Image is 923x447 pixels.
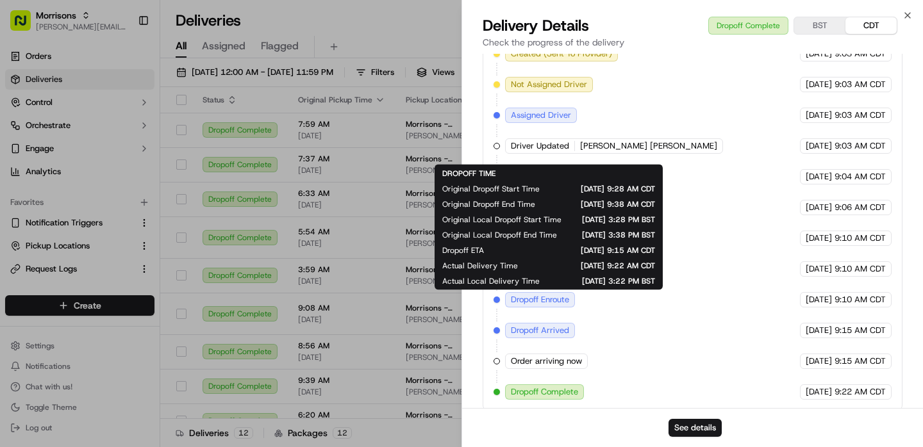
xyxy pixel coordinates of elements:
[806,263,832,275] span: [DATE]
[483,36,902,49] p: Check the progress of the delivery
[806,79,832,90] span: [DATE]
[806,386,832,398] span: [DATE]
[58,135,176,145] div: We're available if you need us!
[806,48,832,60] span: [DATE]
[806,140,832,152] span: [DATE]
[27,122,50,145] img: 4037041995827_4c49e92c6e3ed2e3ec13_72.png
[669,419,722,437] button: See details
[835,325,886,336] span: 9:15 AM CDT
[40,199,104,209] span: [PERSON_NAME]
[90,317,155,327] a: Powered byPylon
[442,245,484,256] span: Dropoff ETA
[442,276,540,286] span: Actual Local Delivery Time
[442,184,540,194] span: Original Dropoff Start Time
[442,215,561,225] span: Original Local Dropoff Start Time
[511,48,612,60] span: Created (Sent To Provider)
[103,281,211,304] a: 💻API Documentation
[483,15,589,36] span: Delivery Details
[13,288,23,298] div: 📗
[199,164,233,179] button: See all
[835,294,886,305] span: 9:10 AM CDT
[835,110,886,121] span: 9:03 AM CDT
[13,167,86,177] div: Past conversations
[835,355,886,367] span: 9:15 AM CDT
[511,355,582,367] span: Order arriving now
[442,199,535,209] span: Original Dropoff End Time
[582,215,655,225] span: [DATE] 3:28 PM BST
[835,263,886,275] span: 9:10 AM CDT
[835,171,886,183] span: 9:04 AM CDT
[511,386,578,398] span: Dropoff Complete
[511,325,569,336] span: Dropoff Arrived
[806,171,832,183] span: [DATE]
[58,122,210,135] div: Start new chat
[442,261,518,271] span: Actual Delivery Time
[26,286,98,299] span: Knowledge Base
[560,184,655,194] span: [DATE] 9:28 AM CDT
[835,386,886,398] span: 9:22 AM CDT
[835,48,886,60] span: 9:03 AM CDT
[108,288,119,298] div: 💻
[121,286,206,299] span: API Documentation
[13,221,33,241] img: Ami Wang
[33,83,231,96] input: Got a question? Start typing here...
[442,168,495,179] span: DROPOFF TIME
[113,233,140,243] span: [DATE]
[511,110,571,121] span: Assigned Driver
[8,281,103,304] a: 📗Knowledge Base
[511,294,569,305] span: Dropoff Enroute
[806,110,832,121] span: [DATE]
[504,245,655,256] span: [DATE] 9:15 AM CDT
[835,140,886,152] span: 9:03 AM CDT
[845,17,897,34] button: CDT
[806,202,832,213] span: [DATE]
[835,232,886,244] span: 9:10 AM CDT
[128,318,155,327] span: Pylon
[806,325,832,336] span: [DATE]
[556,199,655,209] span: [DATE] 9:38 AM CDT
[113,199,140,209] span: [DATE]
[560,276,655,286] span: [DATE] 3:22 PM BST
[13,122,36,145] img: 1736555255976-a54dd68f-1ca7-489b-9aae-adbdc363a1c4
[835,79,886,90] span: 9:03 AM CDT
[580,140,717,152] span: [PERSON_NAME] [PERSON_NAME]
[13,186,33,207] img: Tiffany Volk
[806,294,832,305] span: [DATE]
[511,140,569,152] span: Driver Updated
[794,17,845,34] button: BST
[835,202,886,213] span: 9:06 AM CDT
[13,13,38,38] img: Nash
[538,261,655,271] span: [DATE] 9:22 AM CDT
[806,355,832,367] span: [DATE]
[442,230,557,240] span: Original Local Dropoff End Time
[106,199,111,209] span: •
[13,51,233,72] p: Welcome 👋
[806,232,832,244] span: [DATE]
[218,126,233,142] button: Start new chat
[578,230,655,240] span: [DATE] 3:38 PM BST
[106,233,111,243] span: •
[40,233,104,243] span: [PERSON_NAME]
[511,79,587,90] span: Not Assigned Driver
